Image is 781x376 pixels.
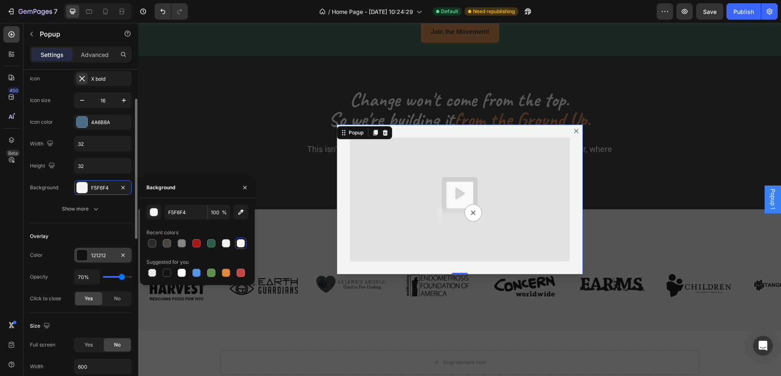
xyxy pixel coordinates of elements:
[703,8,717,15] span: Save
[212,115,432,238] img: Fallback video
[146,258,189,266] div: Suggested for you
[30,97,50,104] div: Icon size
[30,251,43,259] div: Color
[753,336,773,356] div: Open Intercom Messenger
[3,3,61,20] button: 7
[30,118,53,126] div: Icon color
[6,150,20,156] div: Beta
[209,106,227,113] div: Popup
[75,270,99,284] input: Auto
[54,7,57,16] p: 7
[75,159,131,173] input: Auto
[30,273,48,281] div: Opacity
[81,50,109,59] p: Advanced
[41,50,64,59] p: Settings
[696,3,723,20] button: Save
[30,138,55,149] div: Width
[91,252,115,259] div: 121212
[114,341,121,349] span: No
[222,209,227,216] span: %
[30,75,40,82] div: Icon
[30,233,48,240] div: Overlay
[30,184,58,191] div: Background
[30,202,132,216] button: Show more
[91,75,130,83] div: X bold
[138,23,781,376] iframe: Design area
[75,136,131,151] input: Auto
[199,102,445,251] div: Dialog body
[146,184,175,191] div: Background
[30,161,57,172] div: Height
[441,8,458,15] span: Default
[91,119,130,126] div: 4A6B8A
[75,359,131,374] input: Auto
[30,295,61,302] div: Click to close
[91,184,115,192] div: F5F6F4
[30,363,43,370] div: Width
[473,8,515,15] span: Need republishing
[30,321,52,332] div: Size
[630,166,639,187] span: Popup 1
[164,205,207,220] input: Eg: FFFFFF
[84,295,93,302] span: Yes
[30,341,55,349] div: Full screen
[8,87,20,94] div: 450
[199,102,445,251] div: Dialog content
[84,341,93,349] span: Yes
[733,7,754,16] div: Publish
[40,29,110,39] p: Popup
[155,3,188,20] div: Undo/Redo
[332,7,413,16] span: Home Page - [DATE] 10:24:29
[62,205,100,213] div: Show more
[328,7,330,16] span: /
[146,229,178,236] div: Recent colors
[114,295,121,302] span: No
[726,3,761,20] button: Publish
